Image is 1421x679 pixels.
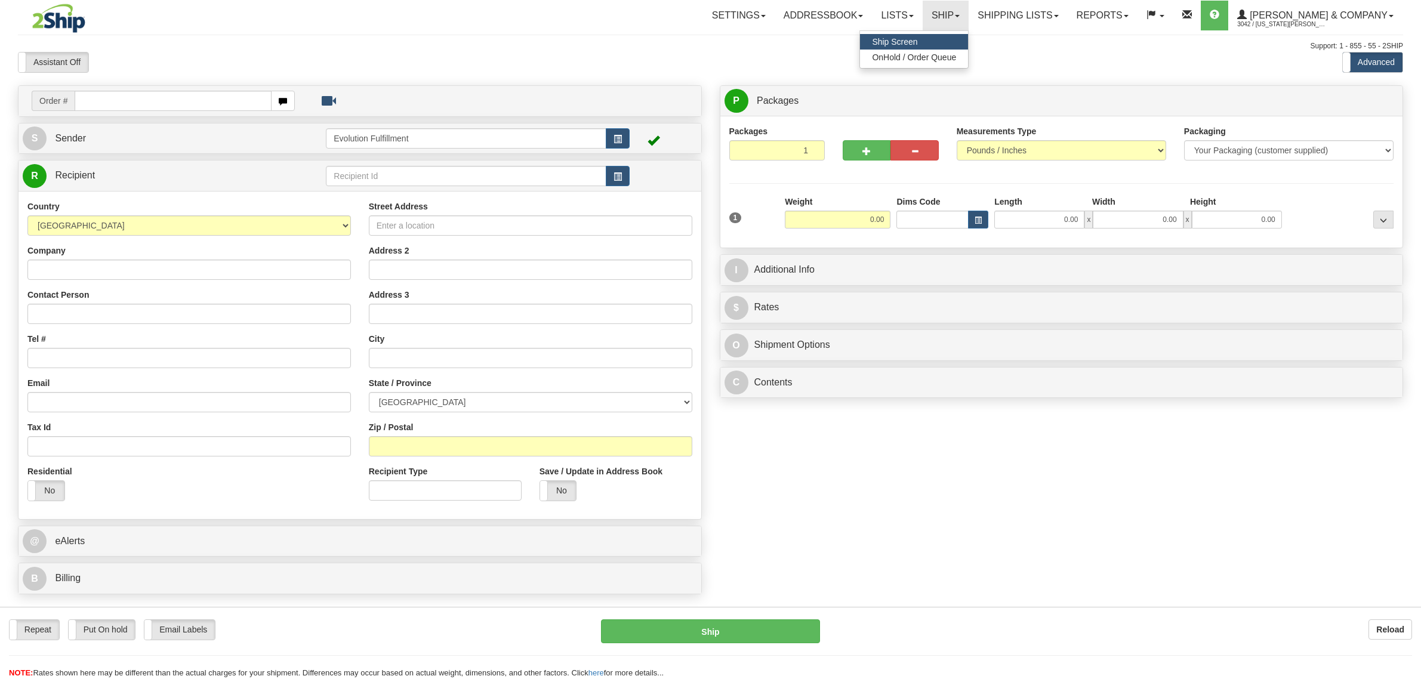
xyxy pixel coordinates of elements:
[872,1,922,30] a: Lists
[994,196,1022,208] label: Length
[896,196,940,208] label: Dims Code
[369,215,692,236] input: Enter a location
[540,465,662,477] label: Save / Update in Address Book
[326,128,606,149] input: Sender Id
[1183,211,1192,229] span: x
[369,200,428,212] label: Street Address
[923,1,969,30] a: Ship
[369,333,384,345] label: City
[725,296,748,320] span: $
[725,89,748,113] span: P
[725,295,1399,320] a: $Rates
[729,125,768,137] label: Packages
[55,536,85,546] span: eAlerts
[23,566,697,591] a: B Billing
[1084,211,1093,229] span: x
[860,50,968,65] a: OnHold / Order Queue
[69,620,135,639] label: Put On hold
[1373,211,1394,229] div: ...
[55,573,81,583] span: Billing
[23,529,47,553] span: @
[23,529,697,554] a: @ eAlerts
[27,377,50,389] label: Email
[9,668,33,677] span: NOTE:
[757,95,799,106] span: Packages
[1394,279,1420,400] iframe: chat widget
[27,333,46,345] label: Tel #
[23,164,47,188] span: R
[27,200,60,212] label: Country
[1068,1,1138,30] a: Reports
[725,371,1399,395] a: CContents
[1343,53,1402,72] label: Advanced
[775,1,873,30] a: Addressbook
[601,619,820,643] button: Ship
[1237,18,1327,30] span: 3042 / [US_STATE][PERSON_NAME]
[18,3,100,33] img: logo3042.jpg
[369,421,414,433] label: Zip / Postal
[588,668,604,677] a: here
[540,481,577,500] label: No
[1376,625,1404,634] b: Reload
[872,53,956,62] span: OnHold / Order Queue
[369,377,431,389] label: State / Province
[1184,125,1226,137] label: Packaging
[19,53,88,72] label: Assistant Off
[27,421,51,433] label: Tax Id
[1228,1,1402,30] a: [PERSON_NAME] & Company 3042 / [US_STATE][PERSON_NAME]
[969,1,1067,30] a: Shipping lists
[27,465,72,477] label: Residential
[860,34,968,50] a: Ship Screen
[27,245,66,257] label: Company
[872,37,917,47] span: Ship Screen
[1247,10,1388,20] span: [PERSON_NAME] & Company
[1092,196,1115,208] label: Width
[1190,196,1216,208] label: Height
[27,289,89,301] label: Contact Person
[18,41,1403,51] div: Support: 1 - 855 - 55 - 2SHIP
[369,245,409,257] label: Address 2
[32,91,75,111] span: Order #
[725,258,1399,282] a: IAdditional Info
[1368,619,1412,640] button: Reload
[23,126,326,151] a: S Sender
[10,620,59,639] label: Repeat
[725,258,748,282] span: I
[23,126,47,150] span: S
[23,163,292,188] a: R Recipient
[729,212,742,223] span: 1
[23,567,47,591] span: B
[785,196,812,208] label: Weight
[369,289,409,301] label: Address 3
[725,89,1399,113] a: P Packages
[28,481,64,500] label: No
[957,125,1037,137] label: Measurements Type
[725,334,748,357] span: O
[369,465,428,477] label: Recipient Type
[144,620,215,639] label: Email Labels
[55,133,86,143] span: Sender
[725,333,1399,357] a: OShipment Options
[326,166,606,186] input: Recipient Id
[55,170,95,180] span: Recipient
[703,1,775,30] a: Settings
[725,371,748,394] span: C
